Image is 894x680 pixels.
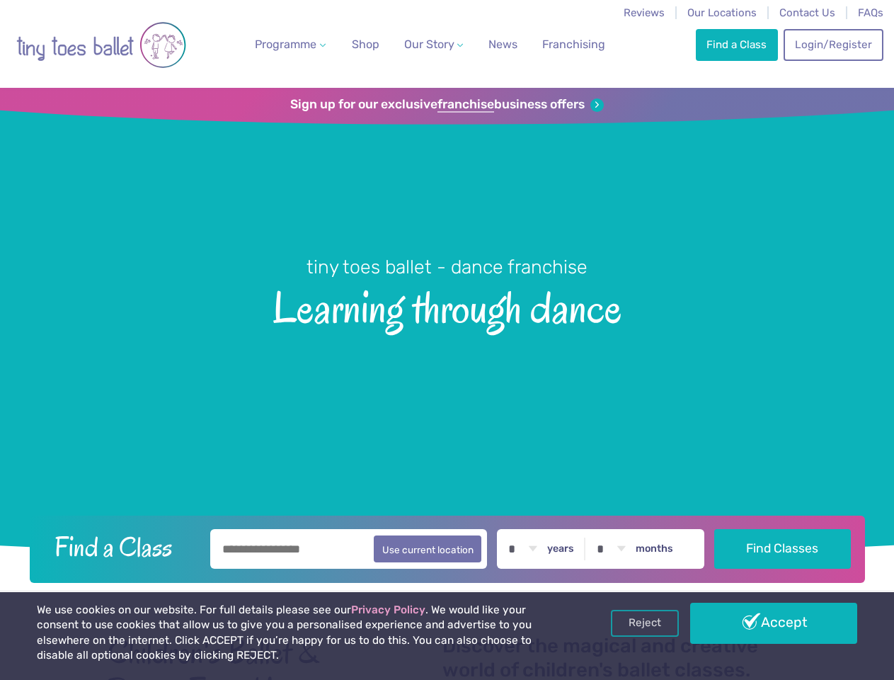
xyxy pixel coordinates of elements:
a: Privacy Policy [351,603,425,616]
a: Contact Us [779,6,835,19]
span: Programme [255,38,316,51]
small: tiny toes ballet - dance franchise [306,256,588,278]
a: Reject [611,610,679,637]
a: FAQs [858,6,883,19]
a: Sign up for our exclusivefranchisebusiness offers [290,97,604,113]
span: Franchising [542,38,605,51]
a: Accept [690,603,857,644]
a: Find a Class [696,29,778,60]
a: News [483,30,523,59]
a: Our Locations [687,6,757,19]
p: We use cookies on our website. For full details please see our . We would like your consent to us... [37,603,570,664]
a: Programme [249,30,331,59]
span: Our Story [404,38,454,51]
strong: franchise [437,97,494,113]
label: years [547,543,574,555]
span: Learning through dance [23,280,871,332]
span: News [488,38,517,51]
a: Franchising [537,30,611,59]
label: months [636,543,673,555]
button: Use current location [374,535,482,562]
button: Find Classes [714,529,851,569]
img: tiny toes ballet [16,9,186,81]
a: Shop [346,30,385,59]
h2: Find a Class [43,529,200,565]
span: Shop [352,38,379,51]
a: Reviews [624,6,665,19]
a: Our Story [398,30,469,59]
a: Login/Register [784,29,883,60]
